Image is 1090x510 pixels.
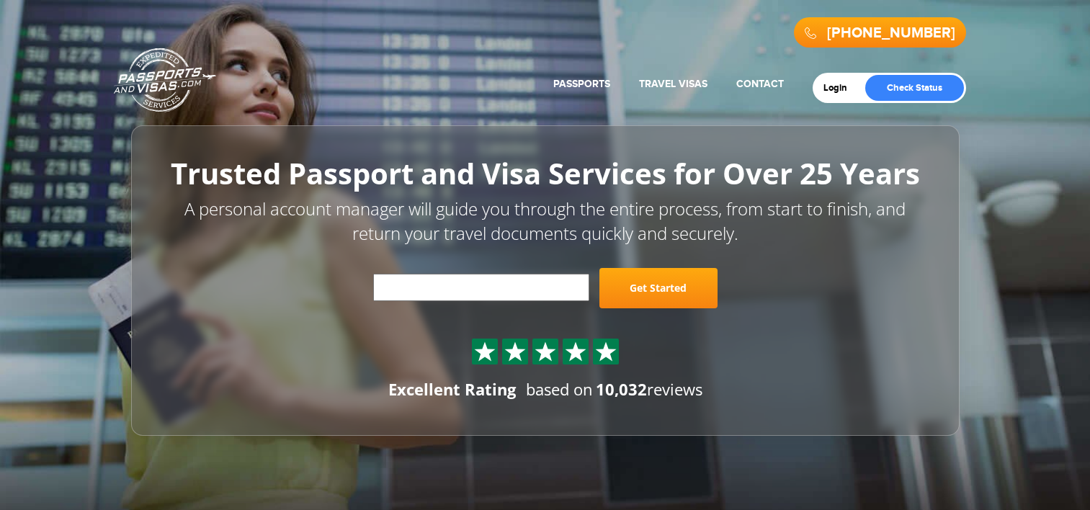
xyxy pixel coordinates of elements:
[553,78,610,90] a: Passports
[865,75,964,101] a: Check Status
[596,378,702,400] span: reviews
[114,48,216,112] a: Passports & [DOMAIN_NAME]
[164,158,927,189] h1: Trusted Passport and Visa Services for Over 25 Years
[526,378,593,400] span: based on
[504,341,526,362] img: Sprite St
[535,341,556,362] img: Sprite St
[565,341,586,362] img: Sprite St
[164,197,927,246] p: A personal account manager will guide you through the entire process, from start to finish, and r...
[474,341,496,362] img: Sprite St
[595,341,617,362] img: Sprite St
[599,268,718,308] a: Get Started
[388,378,516,401] div: Excellent Rating
[736,78,784,90] a: Contact
[596,378,647,400] strong: 10,032
[639,78,707,90] a: Travel Visas
[827,24,955,42] a: [PHONE_NUMBER]
[823,82,857,94] a: Login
